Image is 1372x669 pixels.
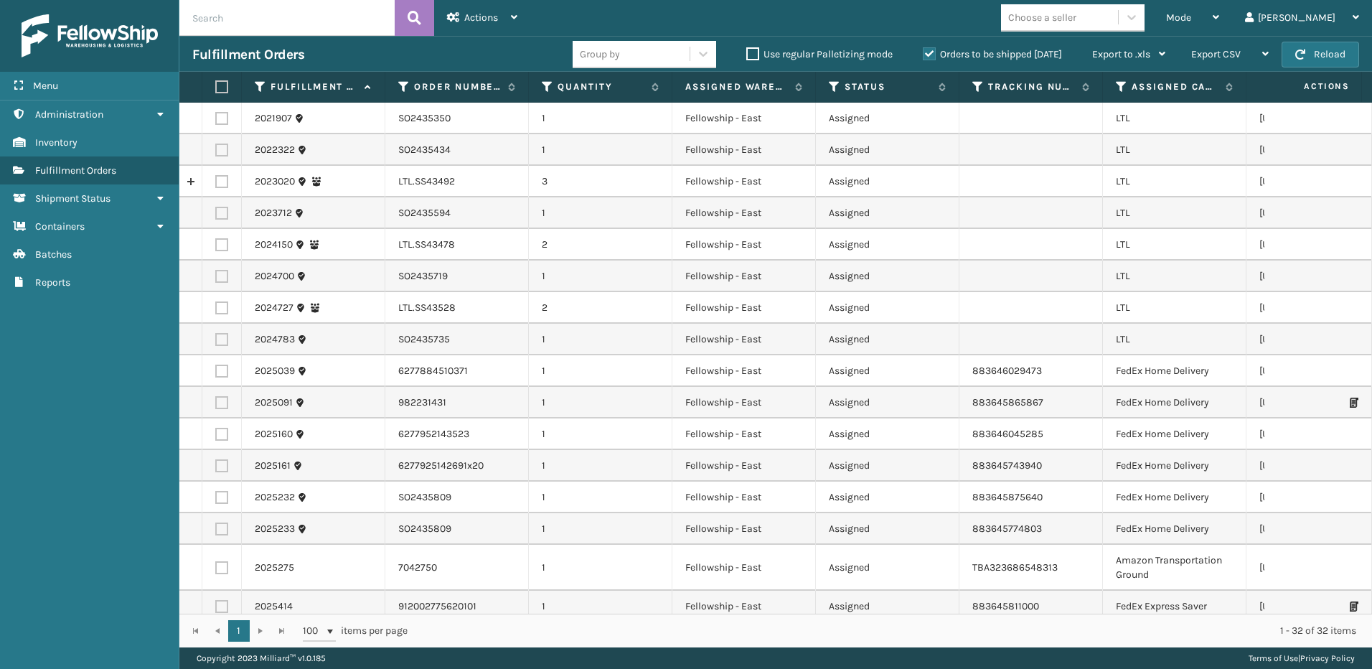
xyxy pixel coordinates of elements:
[672,418,816,450] td: Fellowship - East
[1249,653,1298,663] a: Terms of Use
[1008,10,1076,25] div: Choose a seller
[529,513,672,545] td: 1
[672,261,816,292] td: Fellowship - East
[816,482,959,513] td: Assigned
[385,166,529,197] td: LTL.SS43492
[1103,418,1246,450] td: FedEx Home Delivery
[1282,42,1359,67] button: Reload
[816,197,959,229] td: Assigned
[385,134,529,166] td: SO2435434
[529,292,672,324] td: 2
[1092,48,1150,60] span: Export to .xls
[385,355,529,387] td: 6277884510371
[816,450,959,482] td: Assigned
[385,261,529,292] td: SO2435719
[672,387,816,418] td: Fellowship - East
[1103,103,1246,134] td: LTL
[672,513,816,545] td: Fellowship - East
[414,80,501,93] label: Order Number
[816,261,959,292] td: Assigned
[1103,545,1246,591] td: Amazon Transportation Ground
[255,174,295,189] a: 2023020
[816,103,959,134] td: Assigned
[255,599,293,614] a: 2025414
[255,301,293,315] a: 2024727
[672,324,816,355] td: Fellowship - East
[529,134,672,166] td: 1
[529,418,672,450] td: 1
[1103,324,1246,355] td: LTL
[816,292,959,324] td: Assigned
[385,324,529,355] td: SO2435735
[35,276,70,289] span: Reports
[385,545,529,591] td: 7042750
[1103,166,1246,197] td: LTL
[1166,11,1191,24] span: Mode
[816,166,959,197] td: Assigned
[35,192,111,205] span: Shipment Status
[972,428,1043,440] a: 883646045285
[746,48,893,60] label: Use regular Palletizing mode
[972,523,1042,535] a: 883645774803
[428,624,1356,638] div: 1 - 32 of 32 items
[529,545,672,591] td: 1
[1300,653,1355,663] a: Privacy Policy
[529,324,672,355] td: 1
[385,103,529,134] td: SO2435350
[529,166,672,197] td: 3
[529,103,672,134] td: 1
[816,513,959,545] td: Assigned
[1350,602,1358,612] i: Print Packing Slip
[816,229,959,261] td: Assigned
[672,482,816,513] td: Fellowship - East
[255,490,295,505] a: 2025232
[816,134,959,166] td: Assigned
[303,620,408,642] span: items per page
[255,459,291,473] a: 2025161
[672,355,816,387] td: Fellowship - East
[529,591,672,622] td: 1
[1103,482,1246,513] td: FedEx Home Delivery
[816,591,959,622] td: Assigned
[385,197,529,229] td: SO2435594
[685,80,788,93] label: Assigned Warehouse
[22,14,158,57] img: logo
[1103,261,1246,292] td: LTL
[385,513,529,545] td: SO2435809
[1132,80,1218,93] label: Assigned Carrier Service
[1103,229,1246,261] td: LTL
[972,459,1042,472] a: 883645743940
[1249,647,1355,669] div: |
[672,134,816,166] td: Fellowship - East
[1103,134,1246,166] td: LTL
[464,11,498,24] span: Actions
[271,80,357,93] label: Fulfillment Order Id
[385,591,529,622] td: 912002775620101
[672,103,816,134] td: Fellowship - East
[255,111,292,126] a: 2021907
[385,450,529,482] td: 6277925142691x20
[255,364,295,378] a: 2025039
[1103,292,1246,324] td: LTL
[255,238,293,252] a: 2024150
[529,482,672,513] td: 1
[580,47,620,62] div: Group by
[529,387,672,418] td: 1
[255,143,295,157] a: 2022322
[972,600,1039,612] a: 883645811000
[1103,197,1246,229] td: LTL
[529,197,672,229] td: 1
[255,332,295,347] a: 2024783
[303,624,324,638] span: 100
[255,269,294,284] a: 2024700
[529,229,672,261] td: 2
[35,248,72,261] span: Batches
[255,522,295,536] a: 2025233
[672,591,816,622] td: Fellowship - East
[1103,355,1246,387] td: FedEx Home Delivery
[972,491,1043,503] a: 883645875640
[672,229,816,261] td: Fellowship - East
[255,427,293,441] a: 2025160
[529,261,672,292] td: 1
[972,561,1058,574] a: TBA323686548313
